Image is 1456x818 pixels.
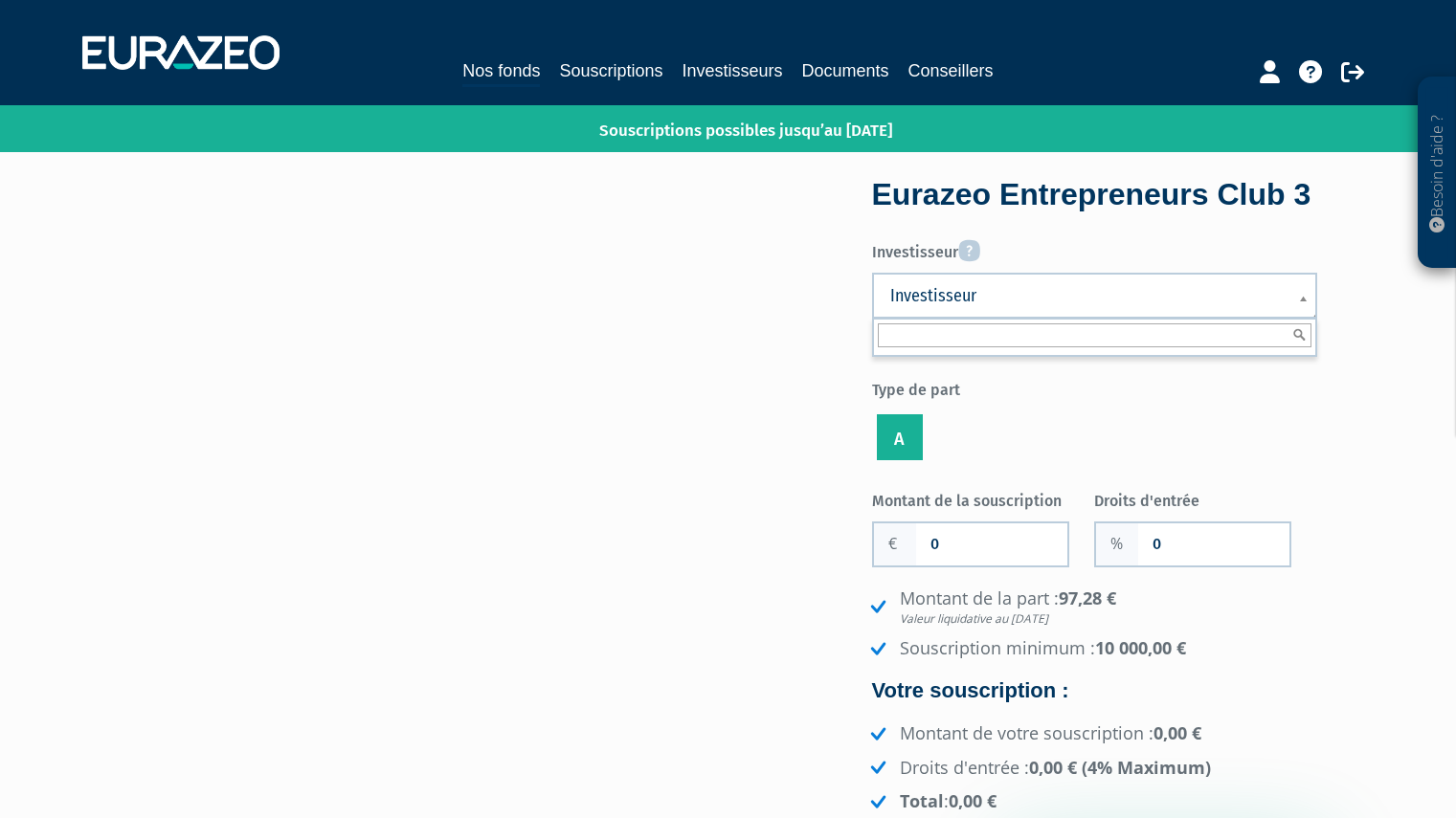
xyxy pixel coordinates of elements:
input: Montant de la souscription souhaité [916,523,1067,565]
div: Eurazeo Entrepreneurs Club 3 [872,173,1317,217]
strong: 0,00 € [1154,721,1201,744]
a: Nos fonds [462,57,540,87]
label: Investisseur [872,232,1317,264]
a: Conseillers [908,57,994,84]
h4: Votre souscription : [872,679,1317,702]
label: Droits d'entrée [1094,484,1317,513]
a: Souscriptions [559,57,662,84]
em: Valeur liquidative au [DATE] [900,610,1317,627]
li: : [866,789,1317,814]
iframe: Eurazeo Entrepreneurs Club 3 [140,181,817,562]
strong: 10 000,00 € [1095,636,1186,659]
strong: 0,00 € [949,789,997,812]
label: A [877,414,923,460]
p: Souscriptions possibles jusqu’au [DATE] [544,110,892,143]
li: Souscription minimum : [866,636,1317,661]
strong: 0,00 € (4% Maximum) [1029,756,1211,779]
span: Investisseur [890,284,1274,307]
a: Investisseurs [682,57,782,84]
label: Montant de la souscription [872,484,1095,513]
img: 1732889491-logotype_eurazeo_blanc_rvb.png [82,35,280,70]
p: Besoin d'aide ? [1426,87,1448,259]
strong: Total [900,789,944,812]
li: Montant de votre souscription : [866,721,1317,746]
input: Frais d'entrée [1138,523,1289,565]
li: Montant de la part : [866,586,1317,628]
strong: 97,28 € [900,586,1317,628]
a: Documents [802,57,889,84]
li: Droits d'entrée : [866,756,1317,781]
label: Type de part [872,373,1317,402]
